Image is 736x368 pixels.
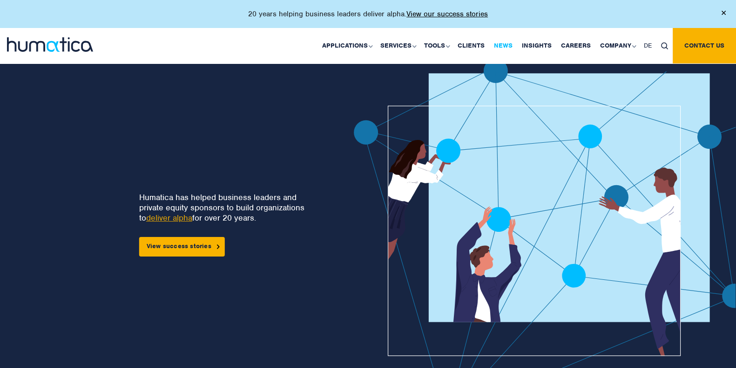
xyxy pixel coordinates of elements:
a: Contact us [673,28,736,63]
img: logo [7,37,93,52]
span: DE [644,42,652,49]
a: News [489,28,517,63]
a: Company [595,28,639,63]
p: 20 years helping business leaders deliver alpha. [248,9,488,19]
a: View success stories [139,237,225,257]
p: Humatica has helped business leaders and private equity sponsors to build organizations to for ov... [139,192,317,223]
img: arrowicon [217,244,220,249]
a: deliver alpha [146,213,192,223]
img: search_icon [661,42,668,49]
a: Careers [556,28,595,63]
a: Services [376,28,419,63]
a: View our success stories [406,9,488,19]
a: DE [639,28,656,63]
a: Tools [419,28,453,63]
a: Applications [317,28,376,63]
a: Clients [453,28,489,63]
a: Insights [517,28,556,63]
